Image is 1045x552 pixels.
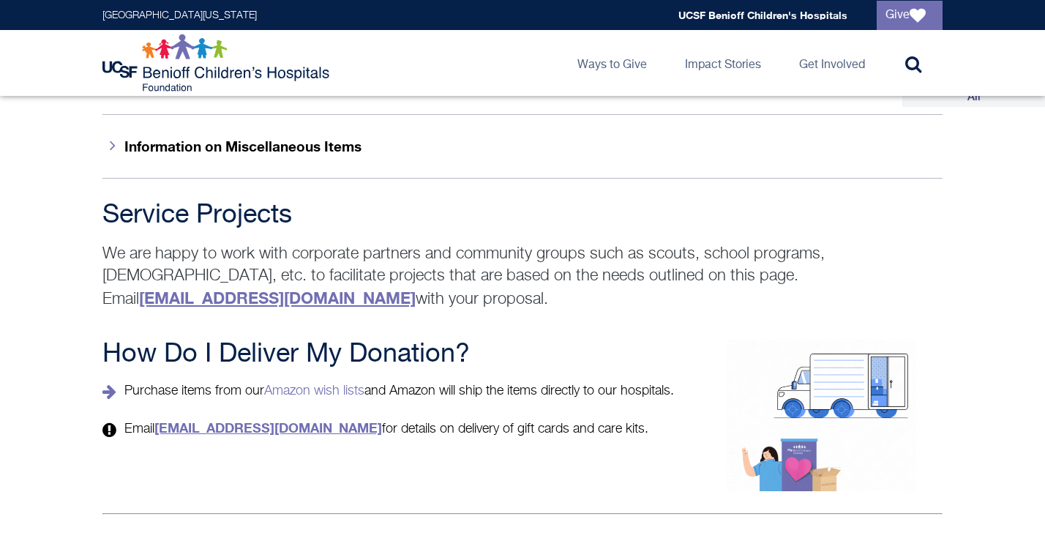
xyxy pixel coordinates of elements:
a: Get Involved [787,30,877,96]
a: Give [877,1,943,30]
h2: Service Projects [102,201,943,230]
img: Logo for UCSF Benioff Children's Hospitals Foundation [102,34,333,92]
h2: How Do I Deliver My Donation? [102,340,686,369]
a: [EMAIL_ADDRESS][DOMAIN_NAME] [154,419,382,436]
strong: [EMAIL_ADDRESS][DOMAIN_NAME] [139,288,416,307]
a: UCSF Benioff Children's Hospitals [678,9,847,21]
a: Ways to Give [566,30,659,96]
img: How do I deliver my donations? [727,340,916,491]
a: Impact Stories [673,30,773,96]
button: Information on Miscellaneous Items [102,114,943,178]
p: We are happy to work with corporate partners and community groups such as scouts, school programs... [102,243,943,310]
p: Purchase items from our and Amazon will ship the items directly to our hospitals. [102,382,686,400]
p: Email for details on delivery of gift cards and care kits. [102,419,686,439]
a: [EMAIL_ADDRESS][DOMAIN_NAME] [139,291,416,307]
a: [GEOGRAPHIC_DATA][US_STATE] [102,10,257,20]
a: Amazon wish lists [264,384,364,398]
